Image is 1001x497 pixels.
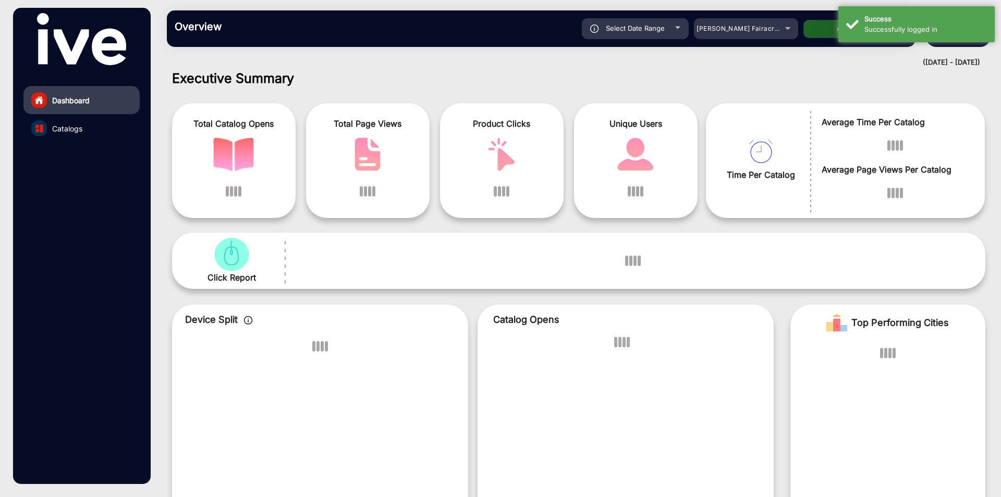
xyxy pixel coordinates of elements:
img: icon [590,25,599,33]
span: Catalogs [52,123,82,134]
div: ([DATE] - [DATE]) [156,57,980,68]
span: [PERSON_NAME] Fairacre Farms [697,25,800,32]
img: icon [244,316,253,324]
button: Apply [803,20,887,38]
span: Unique Users [582,117,690,130]
a: Catalogs [23,114,140,142]
div: Successfully logged in [864,25,987,35]
img: catalog [481,138,522,171]
span: Device Split [185,314,238,325]
h3: Overview [175,20,321,33]
span: Select Date Range [606,24,665,32]
span: Top Performing Cities [851,312,949,333]
span: Dashboard [52,95,90,106]
img: vmg-logo [37,13,126,65]
div: Success [864,14,987,25]
span: Total Page Views [314,117,422,130]
h1: Executive Summary [172,70,985,86]
span: Total Catalog Opens [180,117,288,130]
span: Average Time Per Catalog [822,116,969,128]
a: Dashboard [23,86,140,114]
img: home [34,95,44,105]
img: catalog [749,140,773,163]
img: catalog [213,138,254,171]
img: catalog [211,238,252,271]
img: Rank image [826,312,847,333]
img: catalog [35,125,43,132]
span: Average Page Views Per Catalog [822,163,969,176]
span: Product Clicks [448,117,556,130]
p: Catalog Opens [493,312,758,326]
span: Click Report [207,271,256,284]
img: catalog [347,138,388,171]
img: catalog [615,138,656,171]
